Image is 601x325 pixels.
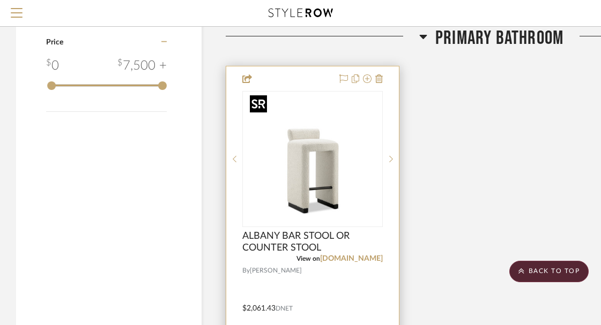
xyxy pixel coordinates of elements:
[296,255,320,262] span: View on
[242,266,250,276] span: By
[243,92,382,226] div: 0
[242,230,383,254] span: ALBANY BAR STOOL OR COUNTER STOOL
[46,56,59,75] div: 0
[509,261,589,282] scroll-to-top-button: BACK TO TOP
[117,56,167,75] div: 7,500 +
[46,39,63,46] span: Price
[435,27,563,50] span: Primary Bathroom
[250,266,302,276] span: [PERSON_NAME]
[246,92,380,226] img: ALBANY BAR STOOL OR COUNTER STOOL
[320,255,383,262] a: [DOMAIN_NAME]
